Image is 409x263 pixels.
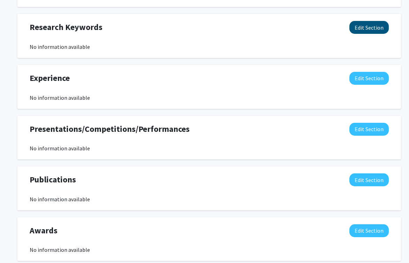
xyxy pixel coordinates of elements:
[30,72,70,84] span: Experience
[349,123,389,136] button: Edit Presentations/Competitions/Performances
[30,21,103,33] span: Research Keywords
[30,93,389,102] div: No information available
[30,43,389,51] div: No information available
[30,144,389,152] div: No information available
[5,232,30,258] iframe: Chat
[349,224,389,237] button: Edit Awards
[30,246,389,254] div: No information available
[30,173,76,186] span: Publications
[349,72,389,85] button: Edit Experience
[349,21,389,34] button: Edit Research Keywords
[30,224,58,237] span: Awards
[30,123,190,135] span: Presentations/Competitions/Performances
[30,195,389,203] div: No information available
[349,173,389,186] button: Edit Publications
